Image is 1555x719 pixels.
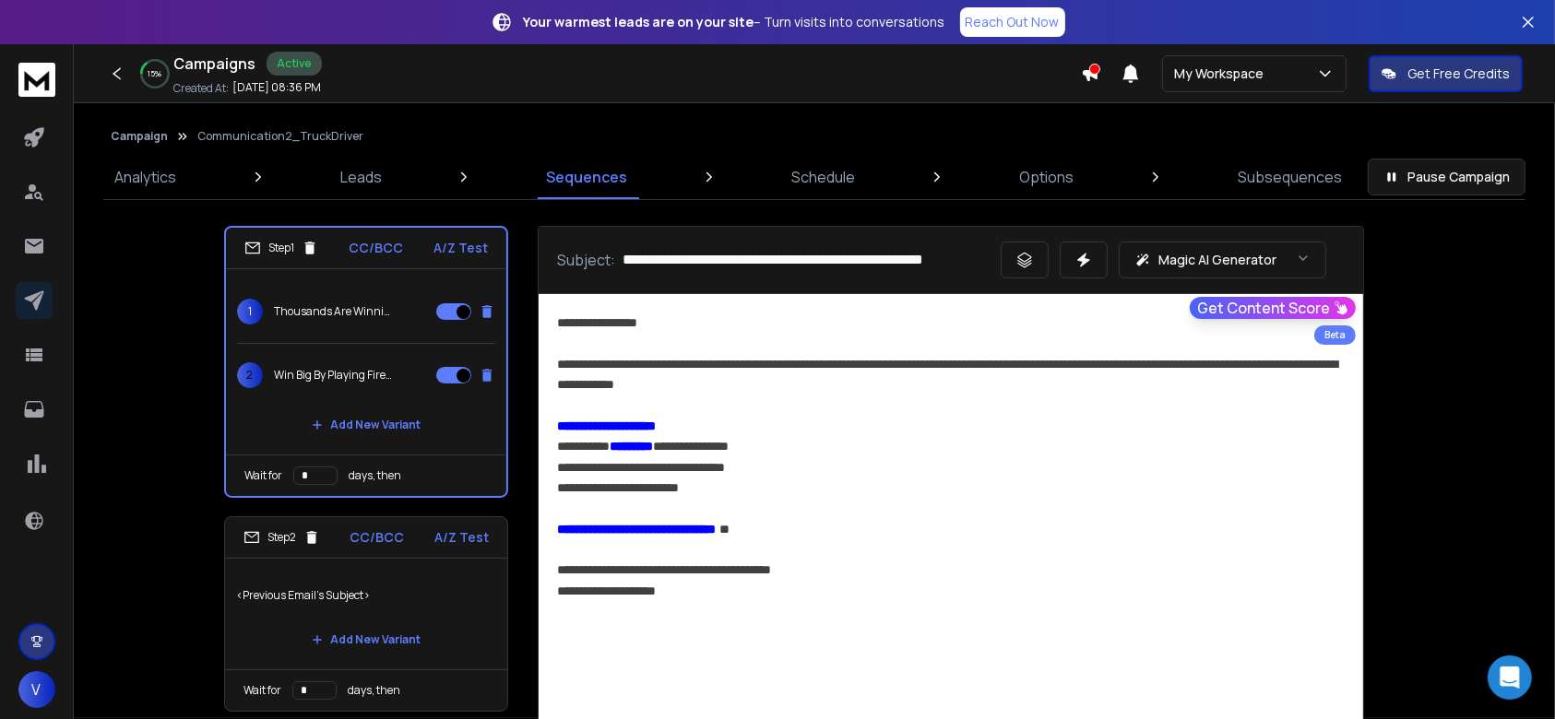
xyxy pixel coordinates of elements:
[350,528,405,547] p: CC/BCC
[1369,55,1523,92] button: Get Free Credits
[18,63,55,97] img: logo
[791,166,855,188] p: Schedule
[1407,65,1510,83] p: Get Free Credits
[434,528,489,547] p: A/Z Test
[349,468,401,483] p: days, then
[18,671,55,708] button: V
[237,299,263,324] span: 1
[1174,65,1271,83] p: My Workspace
[524,13,945,31] p: – Turn visits into conversations
[1227,155,1353,199] a: Subsequences
[960,7,1065,37] a: Reach Out Now
[1119,242,1326,278] button: Magic AI Generator
[243,529,320,546] div: Step 2
[244,240,318,256] div: Step 1
[297,407,435,443] button: Add New Variant
[173,81,229,96] p: Created At:
[1314,325,1356,345] div: Beta
[329,155,393,199] a: Leads
[1368,159,1525,195] button: Pause Campaign
[966,13,1060,31] p: Reach Out Now
[224,226,508,498] li: Step1CC/BCCA/Z Test1Thousands Are Winning on Fire Kirin – Are You Next? 🔥2Win Big By Playing Fire...
[297,621,435,658] button: Add New Variant
[1008,155,1085,199] a: Options
[524,13,754,30] strong: Your warmest leads are on your site
[267,52,322,76] div: Active
[1238,166,1342,188] p: Subsequences
[236,570,496,621] p: <Previous Email's Subject>
[224,516,508,712] li: Step2CC/BCCA/Z Test<Previous Email's Subject>Add New VariantWait fordays, then
[232,80,321,95] p: [DATE] 08:36 PM
[535,155,638,199] a: Sequences
[557,249,615,271] p: Subject:
[244,468,282,483] p: Wait for
[237,362,263,388] span: 2
[780,155,866,199] a: Schedule
[243,683,281,698] p: Wait for
[111,129,168,144] button: Campaign
[173,53,255,75] h1: Campaigns
[340,166,382,188] p: Leads
[1019,166,1074,188] p: Options
[274,304,392,319] p: Thousands Are Winning on Fire Kirin – Are You Next? 🔥
[348,683,400,698] p: days, then
[114,166,176,188] p: Analytics
[546,166,627,188] p: Sequences
[433,239,488,257] p: A/Z Test
[1488,655,1532,700] div: Open Intercom Messenger
[197,129,363,144] p: Communication2_TruckDriver
[148,68,162,79] p: 15 %
[274,368,392,383] p: Win Big By Playing Fire kirin, [PERSON_NAME], Onion Star, & More! 🎰🎯
[103,155,187,199] a: Analytics
[1190,297,1356,319] button: Get Content Score
[1158,251,1276,269] p: Magic AI Generator
[349,239,403,257] p: CC/BCC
